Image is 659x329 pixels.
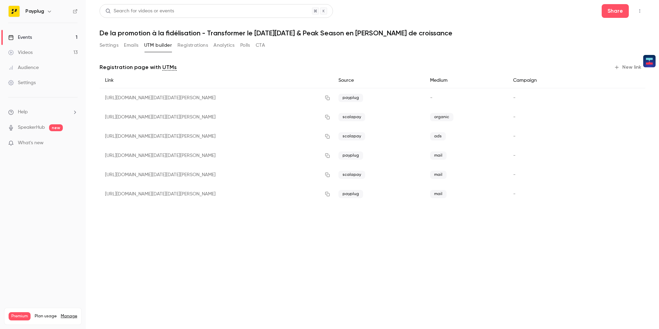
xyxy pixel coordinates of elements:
div: [URL][DOMAIN_NAME][DATE][DATE][PERSON_NAME] [100,184,333,204]
a: UTMs [162,63,177,71]
img: Payplug [9,6,20,17]
div: [URL][DOMAIN_NAME][DATE][DATE][PERSON_NAME] [100,127,333,146]
div: [URL][DOMAIN_NAME][DATE][DATE][PERSON_NAME] [100,107,333,127]
a: Manage [61,314,77,319]
span: organic [430,113,453,121]
span: mail [430,190,447,198]
div: [URL][DOMAIN_NAME][DATE][DATE][PERSON_NAME] [100,88,333,108]
div: Audience [8,64,39,71]
a: SpeakerHub [18,124,45,131]
span: new [49,124,63,131]
span: - [513,134,516,139]
div: Source [333,73,425,88]
span: scalapay [338,171,365,179]
h6: Payplug [25,8,44,15]
div: Medium [425,73,508,88]
span: Help [18,109,28,116]
p: Registration page with [100,63,177,71]
span: Plan usage [35,314,57,319]
button: Emails [124,40,138,51]
button: UTM builder [144,40,172,51]
span: - [430,95,432,100]
span: - [513,153,516,158]
button: CTA [256,40,265,51]
div: [URL][DOMAIN_NAME][DATE][DATE][PERSON_NAME] [100,165,333,184]
li: help-dropdown-opener [8,109,78,116]
button: Share [602,4,629,18]
div: Search for videos or events [105,8,174,15]
div: Campaign [508,73,592,88]
button: Settings [100,40,118,51]
span: scalapay [338,132,365,140]
div: Link [100,73,333,88]
div: [URL][DOMAIN_NAME][DATE][DATE][PERSON_NAME] [100,146,333,165]
span: Premium [9,312,31,320]
span: payplug [338,151,363,160]
span: payplug [338,94,363,102]
div: Videos [8,49,33,56]
button: Analytics [213,40,235,51]
span: ads [430,132,446,140]
span: mail [430,171,447,179]
button: Registrations [177,40,208,51]
span: - [513,172,516,177]
iframe: Noticeable Trigger [69,140,78,146]
span: scalapay [338,113,365,121]
span: - [513,192,516,196]
button: New link [611,62,645,73]
div: Settings [8,79,36,86]
span: What's new [18,139,44,147]
span: mail [430,151,447,160]
span: - [513,115,516,120]
div: Events [8,34,32,41]
span: payplug [338,190,363,198]
h1: De la promotion à la fidélisation - Transformer le [DATE][DATE] & Peak Season en [PERSON_NAME] de... [100,29,645,37]
button: Polls [240,40,250,51]
span: - [513,95,516,100]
